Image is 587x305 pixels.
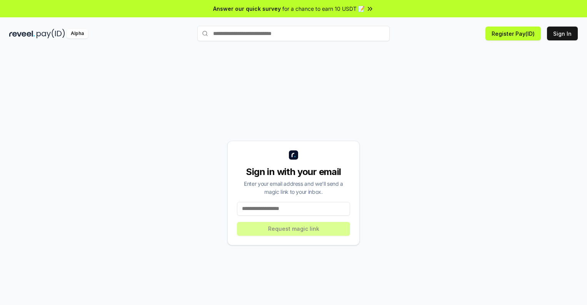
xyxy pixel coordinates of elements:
div: Enter your email address and we’ll send a magic link to your inbox. [237,180,350,196]
div: Sign in with your email [237,166,350,178]
span: Answer our quick survey [213,5,281,13]
span: for a chance to earn 10 USDT 📝 [282,5,365,13]
img: pay_id [37,29,65,38]
div: Alpha [67,29,88,38]
img: logo_small [289,150,298,160]
button: Register Pay(ID) [485,27,541,40]
img: reveel_dark [9,29,35,38]
button: Sign In [547,27,578,40]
